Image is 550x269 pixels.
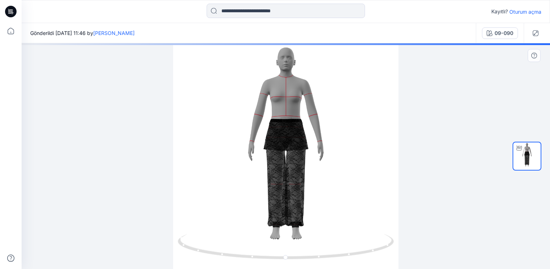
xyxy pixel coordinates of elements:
[513,142,541,170] img: Arşiv
[93,30,135,36] a: [PERSON_NAME]
[509,8,541,16] p: Oturum açma
[30,29,135,37] span: Gönderildi [DATE] 11:46 by
[495,29,513,37] div: 09-090
[482,27,518,39] button: 09-090
[491,7,508,16] p: Kayıtlı?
